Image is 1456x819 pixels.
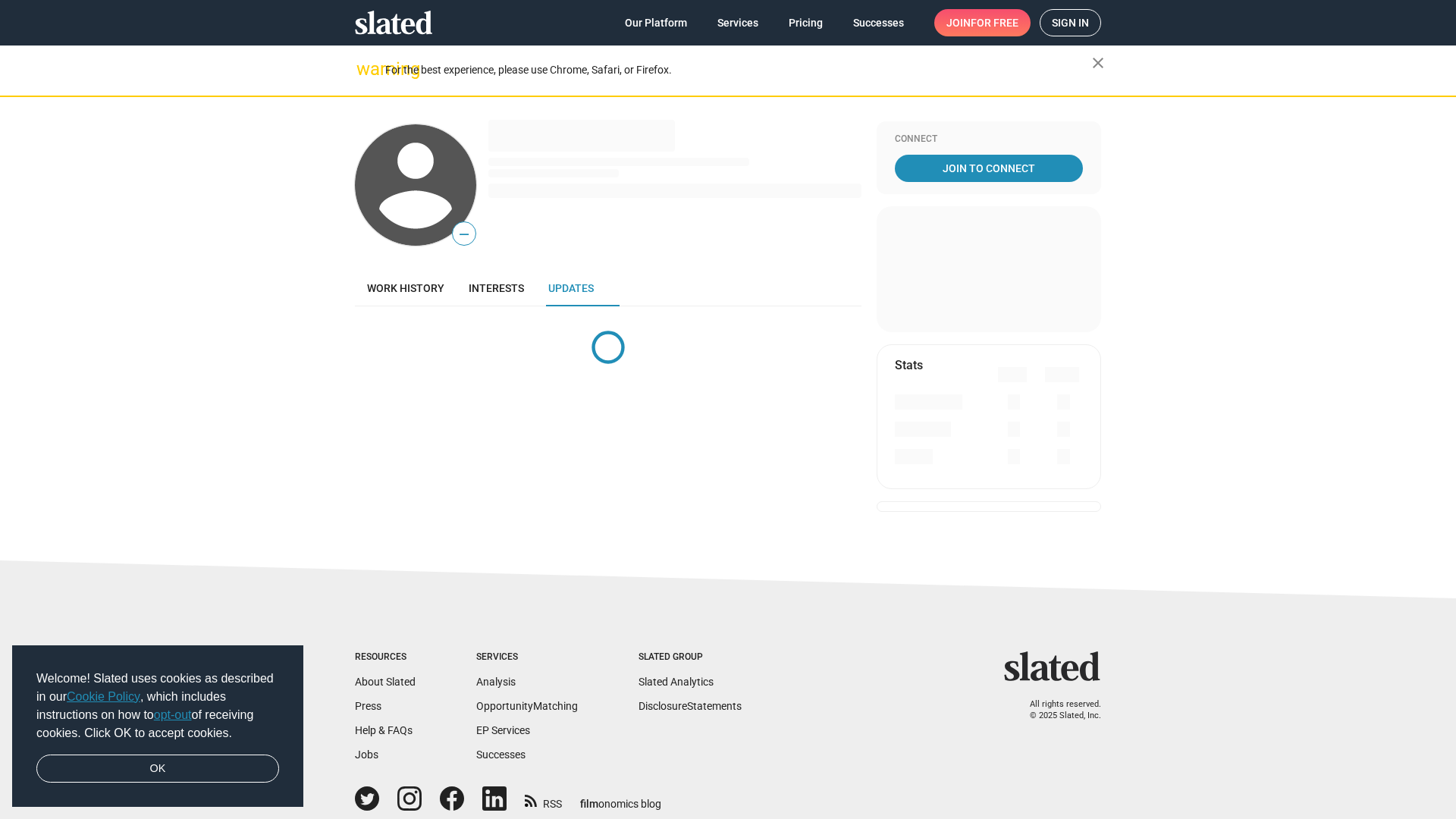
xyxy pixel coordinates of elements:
a: RSS [525,788,562,811]
a: Slated Analytics [639,676,714,688]
div: Services [476,651,578,664]
a: EP Services [476,724,530,736]
span: Welcome! Slated uses cookies as described in our , which includes instructions on how to of recei... [36,670,279,742]
a: Pricing [777,9,835,36]
div: Connect [895,133,1083,146]
p: All rights reserved. © 2025 Slated, Inc. [1014,699,1101,721]
div: Resources [355,651,416,664]
a: Successes [476,748,526,761]
mat-card-title: Stats [895,357,923,373]
div: For the best experience, please use Chrome, Safari, or Firefox. [385,60,1092,80]
a: dismiss cookie message [36,755,279,783]
div: cookieconsent [12,645,303,808]
a: Help & FAQs [355,724,413,736]
a: OpportunityMatching [476,700,578,712]
a: Join To Connect [895,155,1083,182]
span: Pricing [789,9,823,36]
span: Join To Connect [898,155,1080,182]
a: Press [355,700,381,712]
a: Joinfor free [934,9,1031,36]
span: Updates [548,282,594,294]
a: About Slated [355,676,416,688]
span: for free [971,9,1018,36]
a: Analysis [476,676,516,688]
mat-icon: close [1089,54,1107,72]
a: Updates [536,270,606,306]
span: Services [717,9,758,36]
span: Successes [853,9,904,36]
span: Work history [367,282,444,294]
a: Services [705,9,770,36]
a: Our Platform [613,9,699,36]
div: Slated Group [639,651,742,664]
a: Cookie Policy [67,690,140,703]
a: opt-out [154,708,192,721]
a: Work history [355,270,457,306]
a: filmonomics blog [580,785,661,811]
a: DisclosureStatements [639,700,742,712]
span: film [580,798,598,810]
span: Our Platform [625,9,687,36]
a: Jobs [355,748,378,761]
span: Sign in [1052,10,1089,36]
span: Interests [469,282,524,294]
a: Interests [457,270,536,306]
a: Successes [841,9,916,36]
mat-icon: warning [356,60,375,78]
a: Sign in [1040,9,1101,36]
span: Join [946,9,1018,36]
span: — [453,224,475,244]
